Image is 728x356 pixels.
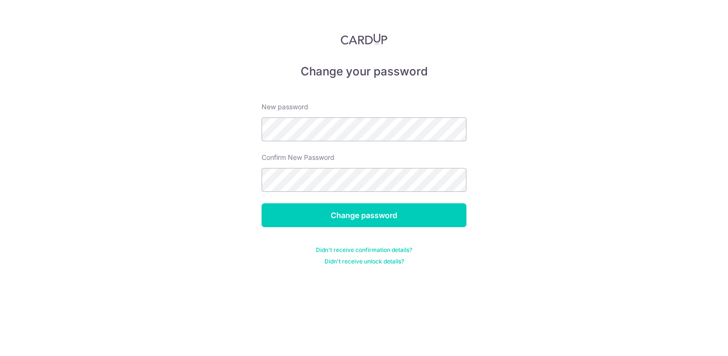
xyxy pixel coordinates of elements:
label: New password [262,102,308,112]
a: Didn't receive confirmation details? [316,246,412,254]
h5: Change your password [262,64,466,79]
label: Confirm New Password [262,153,334,162]
a: Didn't receive unlock details? [324,258,404,265]
input: Change password [262,203,466,227]
img: CardUp Logo [341,33,387,45]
